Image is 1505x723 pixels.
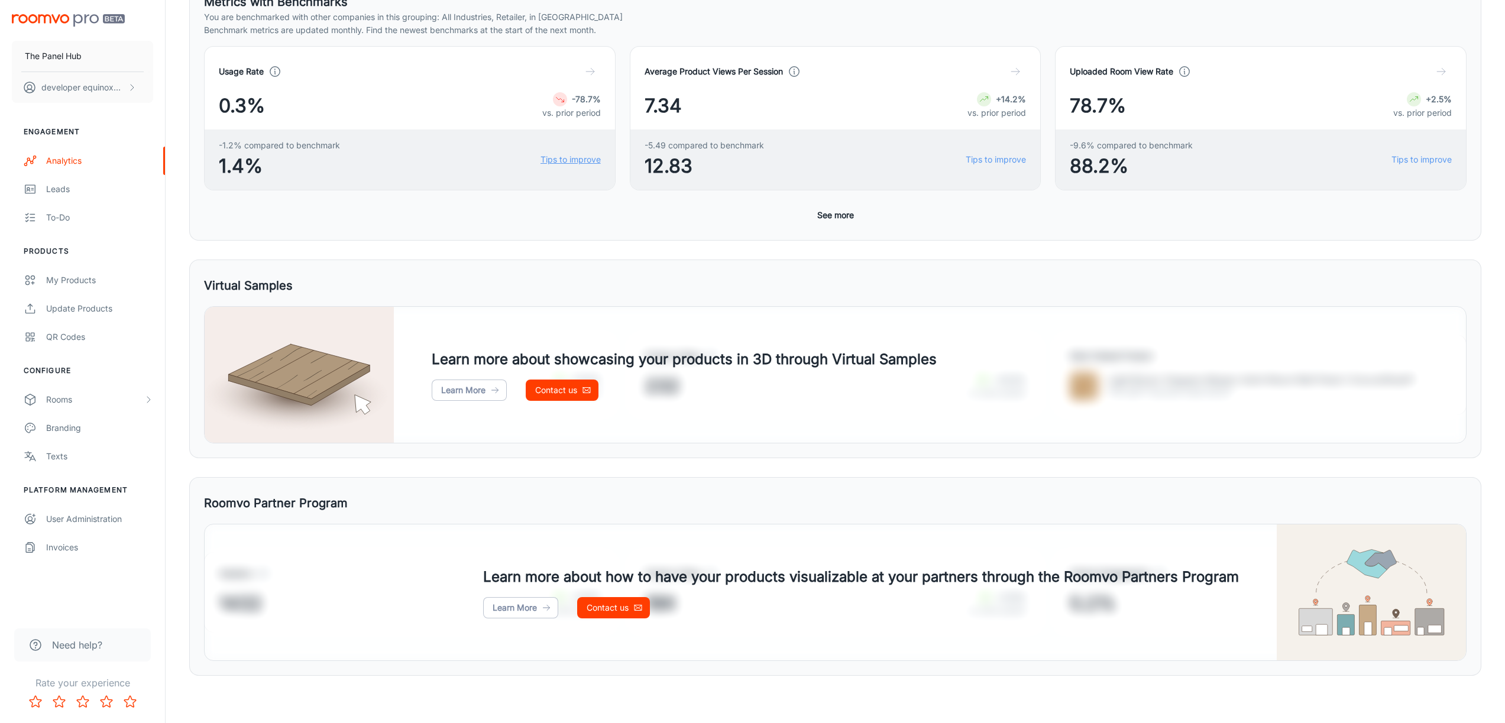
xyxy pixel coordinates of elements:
[41,81,125,94] p: developer equinoxcell
[1070,139,1193,152] span: -9.6% compared to benchmark
[12,72,153,103] button: developer equinoxcell
[12,41,153,72] button: The Panel Hub
[483,566,1239,588] h4: Learn more about how to have your products visualizable at your partners through the Roomvo Partn...
[46,154,153,167] div: Analytics
[996,94,1026,104] strong: +14.2%
[95,690,118,714] button: Rate 4 star
[46,513,153,526] div: User Administration
[46,183,153,196] div: Leads
[219,152,340,180] span: 1.4%
[645,92,682,120] span: 7.34
[1426,94,1452,104] strong: +2.5%
[219,139,340,152] span: -1.2% compared to benchmark
[1070,92,1126,120] span: 78.7%
[219,92,265,120] span: 0.3%
[526,380,598,401] a: Contact us
[645,139,764,152] span: -5.49 compared to benchmark
[432,380,507,401] a: Learn More
[46,274,153,287] div: My Products
[219,65,264,78] h4: Usage Rate
[9,676,156,690] p: Rate your experience
[204,277,293,294] h5: Virtual Samples
[52,638,102,652] span: Need help?
[966,153,1026,166] a: Tips to improve
[1070,65,1173,78] h4: Uploaded Room View Rate
[645,152,764,180] span: 12.83
[577,597,650,618] a: Contact us
[12,14,125,27] img: Roomvo PRO Beta
[46,211,153,224] div: To-do
[813,205,859,226] button: See more
[46,450,153,463] div: Texts
[1070,152,1193,180] span: 88.2%
[24,690,47,714] button: Rate 1 star
[483,597,558,618] a: Learn More
[46,330,153,343] div: QR Codes
[118,690,142,714] button: Rate 5 star
[46,422,153,435] div: Branding
[47,690,71,714] button: Rate 2 star
[46,302,153,315] div: Update Products
[71,690,95,714] button: Rate 3 star
[25,50,82,63] p: The Panel Hub
[645,65,783,78] h4: Average Product Views Per Session
[46,393,144,406] div: Rooms
[967,106,1026,119] p: vs. prior period
[204,494,348,512] h5: Roomvo Partner Program
[204,24,1467,37] p: Benchmark metrics are updated monthly. Find the newest benchmarks at the start of the next month.
[572,94,601,104] strong: -78.7%
[1391,153,1452,166] a: Tips to improve
[540,153,601,166] a: Tips to improve
[1393,106,1452,119] p: vs. prior period
[542,106,601,119] p: vs. prior period
[46,541,153,554] div: Invoices
[204,11,1467,24] p: You are benchmarked with other companies in this grouping: All Industries, Retailer, in [GEOGRAPH...
[432,349,937,370] h4: Learn more about showcasing your products in 3D through Virtual Samples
